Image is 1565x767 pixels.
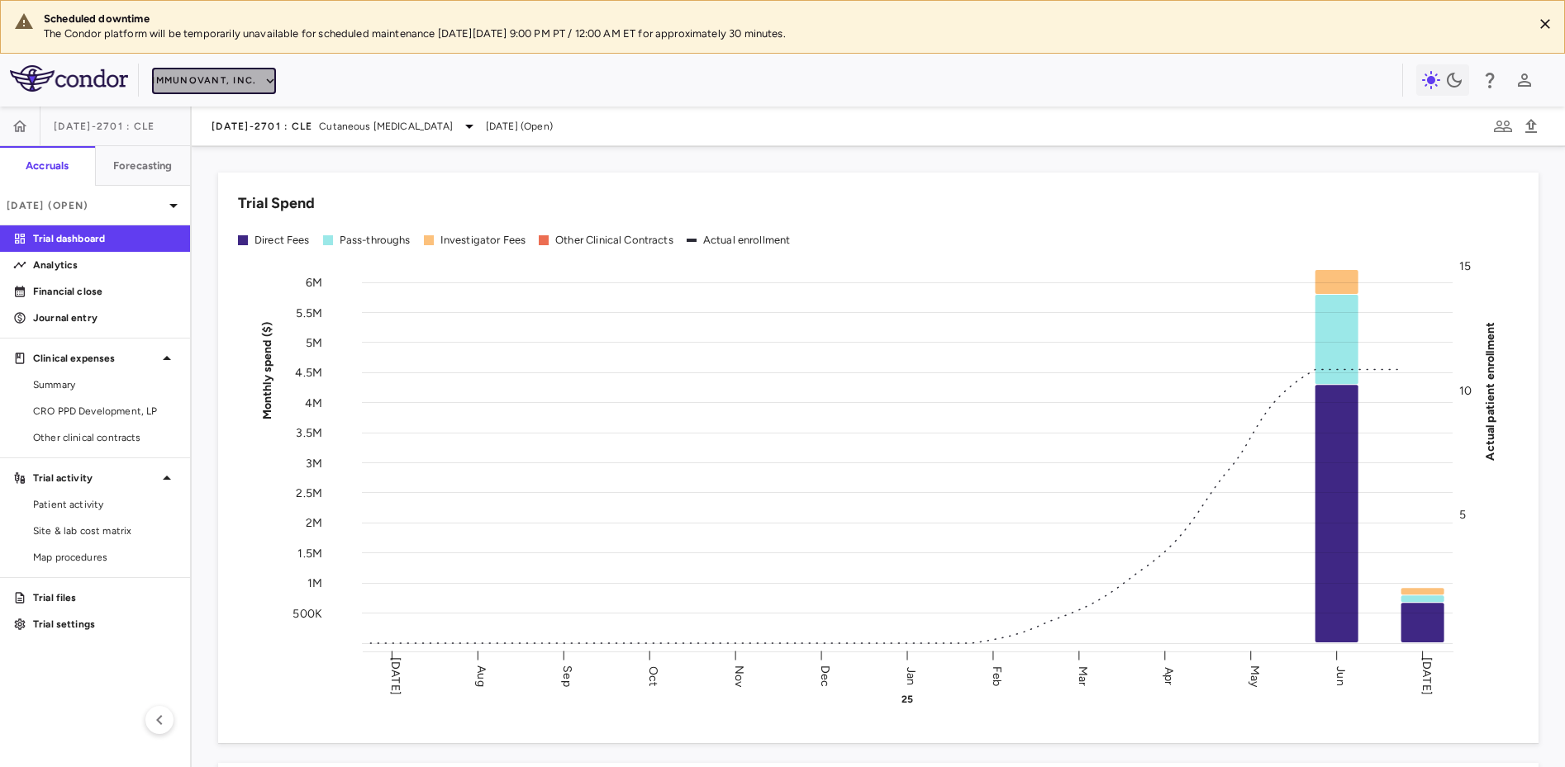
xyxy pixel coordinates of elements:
span: Map procedures [33,550,177,565]
h6: Accruals [26,159,69,173]
span: Other clinical contracts [33,430,177,445]
text: Apr [1162,666,1176,684]
p: Clinical expenses [33,351,157,366]
span: [DATE] (Open) [486,119,553,134]
span: CRO PPD Development, LP [33,404,177,419]
span: Cutaneous [MEDICAL_DATA] [319,119,453,134]
tspan: 3.5M [296,426,322,440]
text: [DATE] [388,657,402,695]
tspan: 1M [307,576,322,590]
div: Pass-throughs [340,233,411,248]
span: [DATE]-2701 : CLE [54,120,155,133]
h6: Forecasting [113,159,173,173]
p: Trial activity [33,471,157,485]
tspan: 1.5M [297,546,322,560]
p: Journal entry [33,310,177,325]
p: Trial settings [33,617,177,632]
p: Analytics [33,258,177,272]
div: Actual enrollment [703,233,791,248]
text: Jun [1334,666,1348,685]
p: Trial files [33,590,177,605]
tspan: 5M [306,335,322,349]
text: Aug [474,665,488,686]
tspan: 500K [293,606,322,620]
div: Scheduled downtime [44,12,1520,26]
tspan: 3M [306,456,322,470]
text: Mar [1076,665,1090,685]
div: Direct Fees [254,233,310,248]
tspan: 6M [306,276,322,290]
button: Close [1533,12,1558,36]
tspan: 4M [305,395,322,410]
tspan: 10 [1459,383,1472,397]
tspan: 5 [1459,508,1466,522]
text: Sep [560,665,574,686]
text: [DATE] [1420,657,1434,695]
text: Dec [818,665,832,686]
tspan: 4.5M [295,366,322,380]
span: Patient activity [33,497,177,512]
div: Other Clinical Contracts [555,233,673,248]
tspan: 2M [306,516,322,530]
tspan: Actual patient enrollment [1483,321,1497,460]
p: [DATE] (Open) [7,198,164,213]
button: Immunovant, Inc. [152,68,276,94]
tspan: 5.5M [296,305,322,320]
h6: Trial Spend [238,192,315,215]
span: Summary [33,377,177,392]
text: May [1248,665,1262,687]
text: 25 [901,694,913,705]
tspan: Monthly spend ($) [260,321,274,419]
img: logo-full-SnFGN8VE.png [10,65,128,92]
tspan: 15 [1459,259,1471,273]
p: Trial dashboard [33,231,177,246]
div: Investigator Fees [440,233,526,248]
p: Financial close [33,284,177,299]
span: [DATE]-2701 : CLE [212,120,312,133]
p: The Condor platform will be temporarily unavailable for scheduled maintenance [DATE][DATE] 9:00 P... [44,26,1520,41]
text: Feb [990,665,1004,685]
span: Site & lab cost matrix [33,523,177,538]
tspan: 2.5M [296,485,322,499]
text: Nov [732,665,746,687]
text: Jan [904,666,918,684]
text: Oct [646,665,660,685]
